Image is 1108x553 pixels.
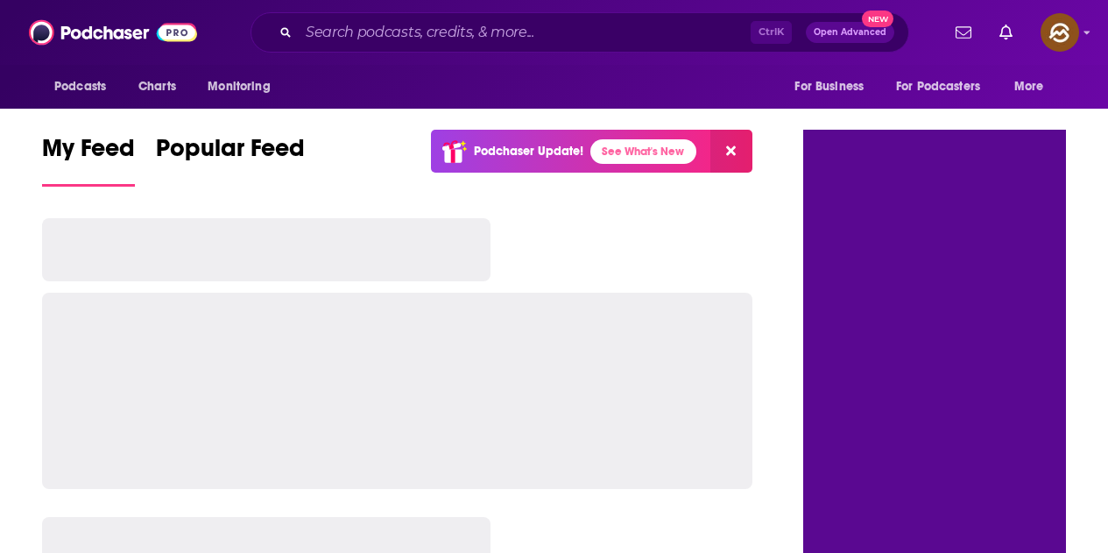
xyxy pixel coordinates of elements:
button: open menu [195,70,293,103]
span: Open Advanced [814,28,886,37]
button: open menu [1002,70,1066,103]
button: open menu [782,70,886,103]
input: Search podcasts, credits, & more... [299,18,751,46]
span: Logged in as hey85204 [1041,13,1079,52]
a: Show notifications dropdown [949,18,978,47]
div: Search podcasts, credits, & more... [251,12,909,53]
span: Monitoring [208,74,270,99]
button: open menu [42,70,129,103]
span: For Business [794,74,864,99]
span: More [1014,74,1044,99]
p: Podchaser Update! [474,144,583,159]
a: See What's New [590,139,696,164]
a: Show notifications dropdown [992,18,1020,47]
span: Charts [138,74,176,99]
span: Podcasts [54,74,106,99]
span: For Podcasters [896,74,980,99]
a: My Feed [42,133,135,187]
button: Open AdvancedNew [806,22,894,43]
button: Show profile menu [1041,13,1079,52]
a: Popular Feed [156,133,305,187]
img: Podchaser - Follow, Share and Rate Podcasts [29,16,197,49]
img: User Profile [1041,13,1079,52]
button: open menu [885,70,1006,103]
span: Ctrl K [751,21,792,44]
span: New [862,11,893,27]
a: Charts [127,70,187,103]
span: Popular Feed [156,133,305,174]
span: My Feed [42,133,135,174]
